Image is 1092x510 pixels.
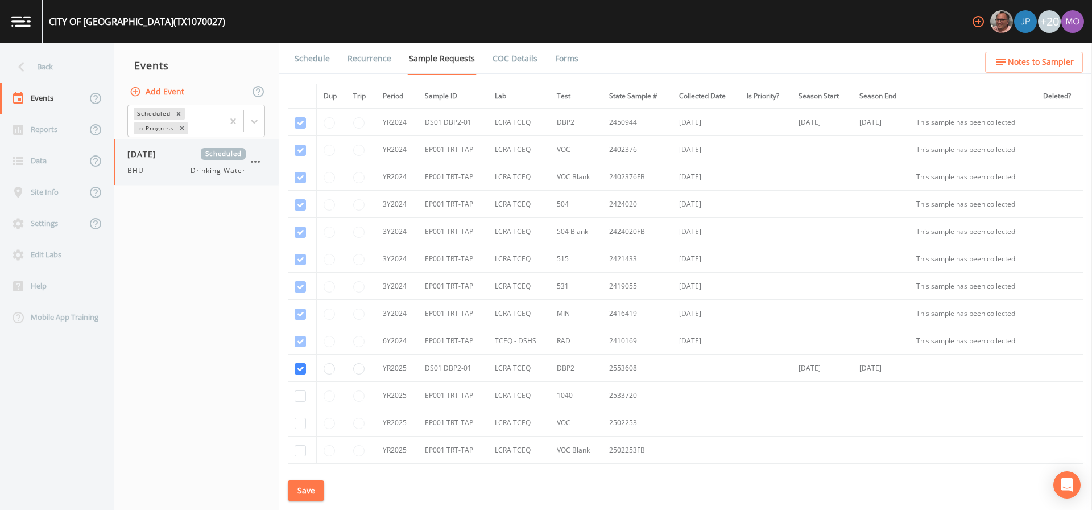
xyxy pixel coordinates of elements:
[418,109,488,136] td: DS01 DBP2-01
[418,355,488,382] td: DS01 DBP2-01
[853,109,909,136] td: [DATE]
[990,10,1013,33] img: e2d790fa78825a4bb76dcb6ab311d44c
[418,84,488,109] th: Sample ID
[488,464,550,491] td: LCRA TCEQ
[376,136,418,163] td: YR2024
[909,273,1036,300] td: This sample has been collected
[293,43,332,75] a: Schedule
[602,300,672,327] td: 2416419
[672,191,740,218] td: [DATE]
[909,136,1036,163] td: This sample has been collected
[672,109,740,136] td: [DATE]
[418,218,488,245] td: EP001 TRT-TAP
[672,136,740,163] td: [DATE]
[602,163,672,191] td: 2402376FB
[376,327,418,355] td: 6Y2024
[418,191,488,218] td: EP001 TRT-TAP
[672,163,740,191] td: [DATE]
[288,480,324,501] button: Save
[602,109,672,136] td: 2450944
[488,136,550,163] td: LCRA TCEQ
[488,300,550,327] td: LCRA TCEQ
[407,43,477,75] a: Sample Requests
[550,273,602,300] td: 531
[346,84,376,109] th: Trip
[488,218,550,245] td: LCRA TCEQ
[550,409,602,437] td: VOC
[602,136,672,163] td: 2402376
[909,191,1036,218] td: This sample has been collected
[1014,10,1037,33] img: 41241ef155101aa6d92a04480b0d0000
[134,108,172,120] div: Scheduled
[672,84,740,109] th: Collected Date
[418,163,488,191] td: EP001 TRT-TAP
[114,139,279,186] a: [DATE]ScheduledBHUDrinking Water
[1036,84,1083,109] th: Deleted?
[602,437,672,464] td: 2502253FB
[602,218,672,245] td: 2424020FB
[376,464,418,491] td: 3Y2025
[672,273,740,300] td: [DATE]
[376,109,418,136] td: YR2024
[602,464,672,491] td: 2514463
[488,437,550,464] td: LCRA TCEQ
[134,122,176,134] div: In Progress
[127,166,151,176] span: BHU
[418,409,488,437] td: EP001 TRT-TAP
[1038,10,1061,33] div: +20
[376,273,418,300] td: 3Y2024
[672,327,740,355] td: [DATE]
[853,355,909,382] td: [DATE]
[792,355,853,382] td: [DATE]
[602,84,672,109] th: State Sample #
[418,437,488,464] td: EP001 TRT-TAP
[376,245,418,273] td: 3Y2024
[909,327,1036,355] td: This sample has been collected
[127,148,164,160] span: [DATE]
[550,300,602,327] td: MIN
[550,218,602,245] td: 504 Blank
[376,437,418,464] td: YR2025
[672,300,740,327] td: [DATE]
[176,122,188,134] div: Remove In Progress
[127,81,189,102] button: Add Event
[376,84,418,109] th: Period
[909,245,1036,273] td: This sample has been collected
[491,43,539,75] a: COC Details
[602,382,672,409] td: 2533720
[990,10,1014,33] div: Mike Franklin
[418,273,488,300] td: EP001 TRT-TAP
[418,327,488,355] td: EP001 TRT-TAP
[376,163,418,191] td: YR2024
[909,300,1036,327] td: This sample has been collected
[550,382,602,409] td: 1040
[418,464,488,491] td: EP001 TRT-TAP
[376,191,418,218] td: 3Y2024
[792,109,853,136] td: [DATE]
[114,51,279,80] div: Events
[553,43,580,75] a: Forms
[418,300,488,327] td: EP001 TRT-TAP
[191,166,246,176] span: Drinking Water
[602,355,672,382] td: 2553608
[488,355,550,382] td: LCRA TCEQ
[376,382,418,409] td: YR2025
[49,15,225,28] div: CITY OF [GEOGRAPHIC_DATA] (TX1070027)
[488,327,550,355] td: TCEQ - DSHS
[853,84,909,109] th: Season End
[418,136,488,163] td: EP001 TRT-TAP
[672,245,740,273] td: [DATE]
[740,84,792,109] th: Is Priority?
[316,84,346,109] th: Dup
[418,245,488,273] td: EP001 TRT-TAP
[1014,10,1037,33] div: Joshua gere Paul
[172,108,185,120] div: Remove Scheduled
[376,300,418,327] td: 3Y2024
[909,163,1036,191] td: This sample has been collected
[550,136,602,163] td: VOC
[602,327,672,355] td: 2410169
[346,43,393,75] a: Recurrence
[550,327,602,355] td: RAD
[550,245,602,273] td: 515
[376,218,418,245] td: 3Y2024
